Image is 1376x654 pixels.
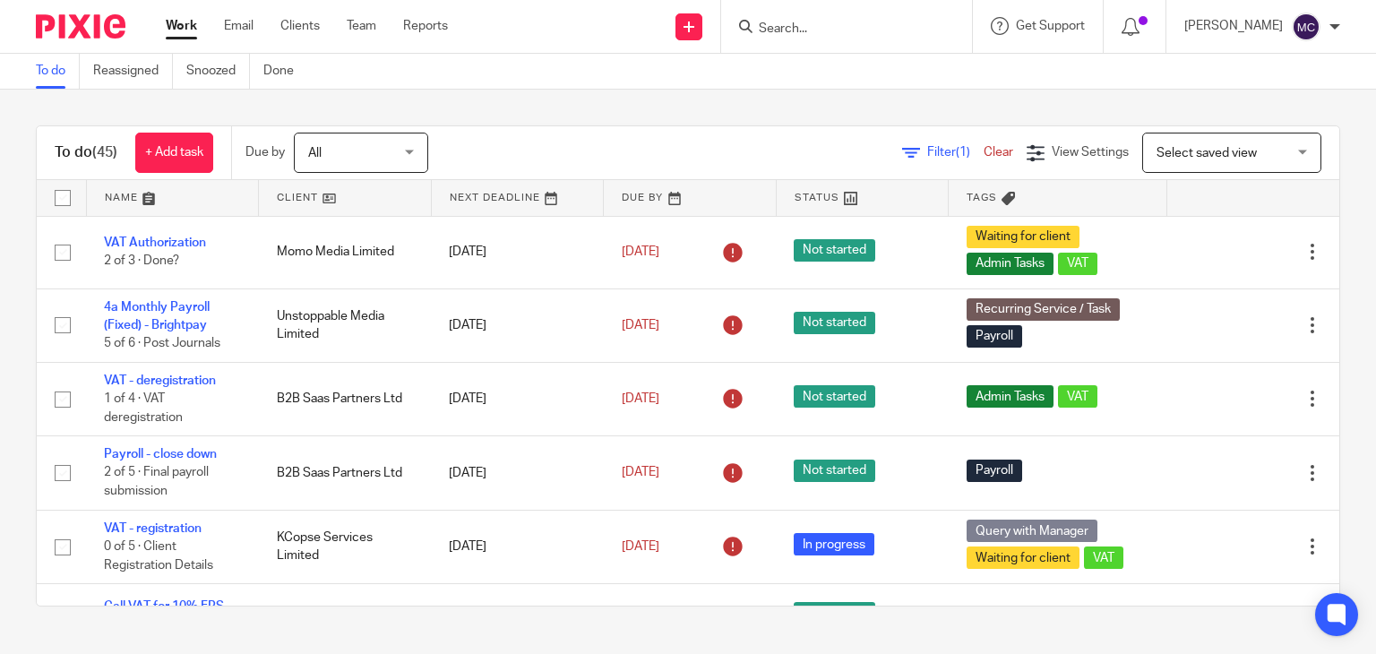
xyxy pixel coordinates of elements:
span: 5 of 6 · Post Journals [104,337,220,349]
a: Team [347,17,376,35]
span: 1 of 4 · VAT deregistration [104,392,183,424]
p: [PERSON_NAME] [1184,17,1283,35]
span: Not started [794,239,875,262]
a: Clients [280,17,320,35]
span: VAT [1058,385,1097,408]
td: [DATE] [431,216,604,288]
a: Email [224,17,254,35]
span: View Settings [1052,146,1129,159]
a: Done [263,54,307,89]
span: 2 of 5 · Final payroll submission [104,467,209,498]
span: Not started [794,602,875,624]
span: Not started [794,385,875,408]
span: Filter [927,146,984,159]
span: Admin Tasks [967,385,1053,408]
span: [DATE] [622,392,659,405]
span: Select saved view [1157,147,1257,159]
td: B2B Saas Partners Ltd [259,436,432,510]
span: Query with Manager [967,520,1097,542]
a: VAT Authorization [104,237,206,249]
p: Due by [245,143,285,161]
span: (1) [956,146,970,159]
span: Not started [794,312,875,334]
td: [DATE] [431,510,604,583]
span: Tags [967,193,997,202]
span: VAT [1084,546,1123,569]
h1: To do [55,143,117,162]
a: 4a Monthly Payroll (Fixed) - Brightpay [104,301,210,331]
span: [DATE] [622,245,659,258]
a: To do [36,54,80,89]
td: [DATE] [431,436,604,510]
a: Clear [984,146,1013,159]
a: VAT - registration [104,522,202,535]
a: VAT - deregistration [104,374,216,387]
img: Pixie [36,14,125,39]
span: All [308,147,322,159]
span: Recurring Service / Task [967,298,1120,321]
td: [DATE] [431,584,604,648]
td: KCopse Services Limited [259,510,432,583]
td: Momo Media Limited [259,216,432,288]
span: 2 of 3 · Done? [104,255,179,268]
a: Payroll - close down [104,448,217,460]
span: Payroll [967,460,1022,482]
td: Kaw Couriers Ltd [259,584,432,648]
a: Work [166,17,197,35]
span: In progress [794,533,874,555]
img: svg%3E [1292,13,1320,41]
td: [DATE] [431,288,604,362]
span: VAT [1058,253,1097,275]
span: [DATE] [622,540,659,553]
span: Payroll [967,325,1022,348]
a: Reassigned [93,54,173,89]
a: + Add task [135,133,213,173]
span: [DATE] [622,467,659,479]
a: Snoozed [186,54,250,89]
span: (45) [92,145,117,159]
td: Unstoppable Media Limited [259,288,432,362]
span: 0 of 5 · Client Registration Details [104,540,213,572]
a: Reports [403,17,448,35]
td: B2B Saas Partners Ltd [259,362,432,435]
span: Admin Tasks [967,253,1053,275]
span: Not started [794,460,875,482]
span: Waiting for client [967,226,1079,248]
td: [DATE] [431,362,604,435]
a: Call VAT for 10% FRS [104,600,224,613]
span: Get Support [1016,20,1085,32]
span: [DATE] [622,319,659,331]
input: Search [757,22,918,38]
span: Waiting for client [967,546,1079,569]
